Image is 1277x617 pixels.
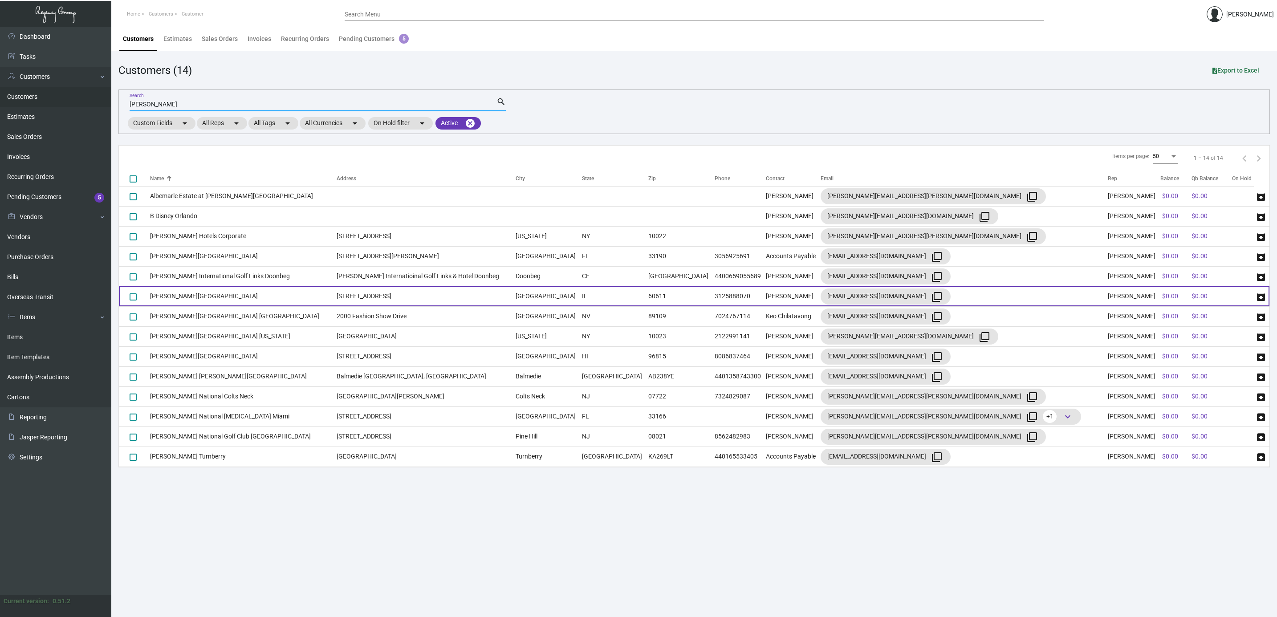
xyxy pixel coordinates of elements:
[1256,332,1266,342] span: archive
[648,175,656,183] div: Zip
[766,386,821,406] td: [PERSON_NAME]
[1162,453,1178,460] span: $0.00
[1108,447,1160,467] td: [PERSON_NAME]
[715,266,766,286] td: 4400659055689
[337,386,516,406] td: [GEOGRAPHIC_DATA][PERSON_NAME]
[1256,412,1266,422] span: archive
[1254,369,1268,384] button: archive
[1190,226,1232,246] td: $0.00
[1190,426,1232,447] td: $0.00
[766,186,821,206] td: [PERSON_NAME]
[1108,175,1160,183] div: Rep
[150,266,337,286] td: [PERSON_NAME] International Golf Links Doonbeg
[150,246,337,266] td: [PERSON_NAME][GEOGRAPHIC_DATA]
[1256,211,1266,222] span: archive
[827,289,944,304] div: [EMAIL_ADDRESS][DOMAIN_NAME]
[582,447,648,467] td: [GEOGRAPHIC_DATA]
[1160,175,1190,183] div: Balance
[1190,246,1232,266] td: $0.00
[582,226,648,246] td: NY
[1254,329,1268,344] button: archive
[516,366,582,386] td: Balmedie
[1162,272,1178,280] span: $0.00
[648,286,715,306] td: 60611
[1256,292,1266,302] span: archive
[1256,252,1266,262] span: archive
[766,326,821,346] td: [PERSON_NAME]
[1192,175,1218,183] div: Qb Balance
[1190,366,1232,386] td: $0.00
[337,286,516,306] td: [STREET_ADDRESS]
[1108,346,1160,366] td: [PERSON_NAME]
[1190,326,1232,346] td: $0.00
[766,266,821,286] td: [PERSON_NAME]
[827,189,1039,203] div: [PERSON_NAME][EMAIL_ADDRESS][PERSON_NAME][DOMAIN_NAME]
[766,226,821,246] td: [PERSON_NAME]
[766,447,821,467] td: Accounts Payable
[1190,447,1232,467] td: $0.00
[715,366,766,386] td: 4401358743300
[516,346,582,366] td: [GEOGRAPHIC_DATA]
[337,406,516,426] td: [STREET_ADDRESS]
[827,209,992,223] div: [PERSON_NAME][EMAIL_ADDRESS][DOMAIN_NAME]
[150,186,337,206] td: Albemarle Estate at [PERSON_NAME][GEOGRAPHIC_DATA]
[1256,372,1266,382] span: archive
[1254,450,1268,464] button: archive
[1256,231,1266,242] span: archive
[931,452,942,463] mat-icon: filter_none
[516,386,582,406] td: Colts Neck
[1108,386,1160,406] td: [PERSON_NAME]
[339,34,409,44] div: Pending Customers
[648,426,715,447] td: 08021
[1254,289,1268,304] button: archive
[582,306,648,326] td: NV
[1237,151,1252,165] button: Previous page
[827,430,1039,444] div: [PERSON_NAME][EMAIL_ADDRESS][PERSON_NAME][DOMAIN_NAME]
[337,226,516,246] td: [STREET_ADDRESS]
[715,326,766,346] td: 2122991141
[516,306,582,326] td: [GEOGRAPHIC_DATA]
[1232,170,1254,186] th: On Hold
[123,34,154,44] div: Customers
[1192,175,1230,183] div: Qb Balance
[582,175,594,183] div: State
[337,346,516,366] td: [STREET_ADDRESS]
[1205,62,1266,78] button: Export to Excel
[648,326,715,346] td: 10023
[715,175,766,183] div: Phone
[1108,175,1117,183] div: Rep
[582,426,648,447] td: NJ
[582,366,648,386] td: [GEOGRAPHIC_DATA]
[150,206,337,226] td: B Disney Orlando
[1112,152,1149,160] div: Items per page:
[1190,346,1232,366] td: $0.00
[118,62,192,78] div: Customers (14)
[1254,229,1268,244] button: archive
[1062,411,1073,422] span: keyboard_arrow_down
[150,175,337,183] div: Name
[182,11,203,17] span: Customer
[1108,326,1160,346] td: [PERSON_NAME]
[766,366,821,386] td: [PERSON_NAME]
[516,326,582,346] td: [US_STATE]
[715,175,730,183] div: Phone
[1108,366,1160,386] td: [PERSON_NAME]
[1162,393,1178,400] span: $0.00
[582,346,648,366] td: HI
[1108,226,1160,246] td: [PERSON_NAME]
[150,366,337,386] td: [PERSON_NAME] [PERSON_NAME][GEOGRAPHIC_DATA]
[648,175,715,183] div: Zip
[337,246,516,266] td: [STREET_ADDRESS][PERSON_NAME]
[1256,191,1266,202] span: archive
[350,118,360,129] mat-icon: arrow_drop_down
[582,386,648,406] td: NJ
[1190,206,1232,226] td: $0.00
[150,175,164,183] div: Name
[648,386,715,406] td: 07722
[766,246,821,266] td: Accounts Payable
[648,266,715,286] td: [GEOGRAPHIC_DATA]
[827,229,1039,244] div: [PERSON_NAME][EMAIL_ADDRESS][PERSON_NAME][DOMAIN_NAME]
[1027,231,1037,242] mat-icon: filter_none
[931,292,942,302] mat-icon: filter_none
[516,266,582,286] td: Doonbeg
